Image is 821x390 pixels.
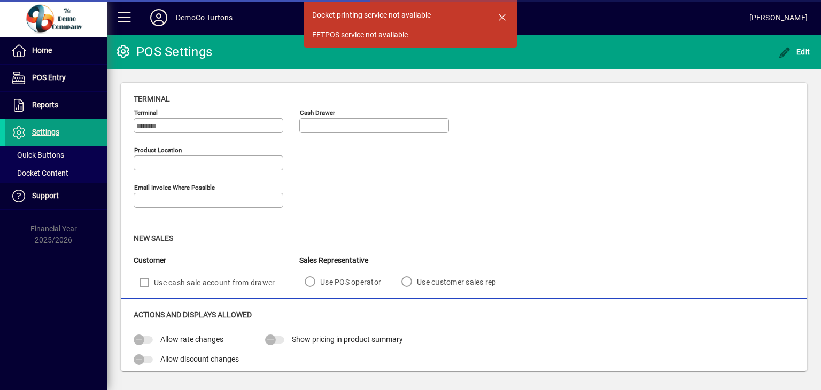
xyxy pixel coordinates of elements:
[160,355,239,363] span: Allow discount changes
[5,183,107,209] a: Support
[778,48,810,56] span: Edit
[32,100,58,109] span: Reports
[176,9,233,26] div: DemoCo Turtons
[233,9,749,26] span: [DATE] 17:07
[299,255,512,266] div: Sales Representative
[142,8,176,27] button: Profile
[5,65,107,91] a: POS Entry
[776,42,813,61] button: Edit
[11,169,68,177] span: Docket Content
[134,310,252,319] span: Actions and Displays Allowed
[749,9,808,26] div: [PERSON_NAME]
[134,184,215,191] mat-label: Email Invoice where possible
[312,29,408,41] div: EFTPOS service not available
[5,92,107,119] a: Reports
[160,335,223,344] span: Allow rate changes
[134,95,170,103] span: Terminal
[5,164,107,182] a: Docket Content
[115,43,212,60] div: POS Settings
[292,335,403,344] span: Show pricing in product summary
[134,255,299,266] div: Customer
[134,146,182,154] mat-label: Product location
[32,128,59,136] span: Settings
[134,234,173,243] span: New Sales
[11,151,64,159] span: Quick Buttons
[32,191,59,200] span: Support
[5,146,107,164] a: Quick Buttons
[300,109,335,116] mat-label: Cash Drawer
[32,73,66,82] span: POS Entry
[134,109,158,116] mat-label: Terminal
[32,46,52,54] span: Home
[5,37,107,64] a: Home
